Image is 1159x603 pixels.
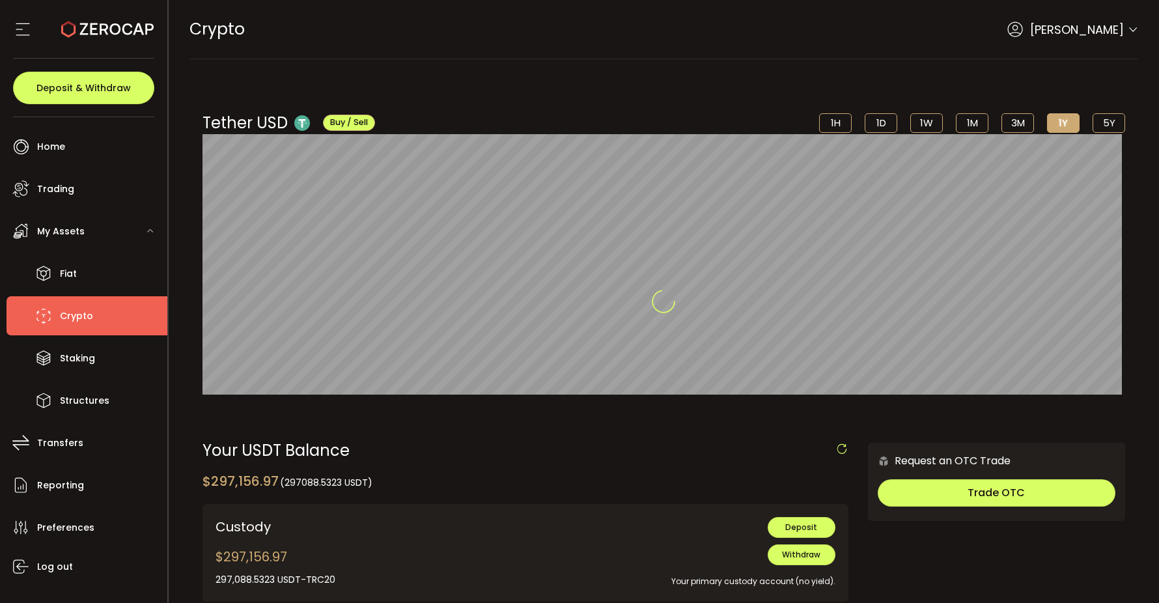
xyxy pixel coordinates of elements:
span: Fiat [60,264,77,283]
span: My Assets [37,222,85,241]
span: Crypto [60,307,93,326]
span: Reporting [37,476,84,495]
span: Transfers [37,434,83,453]
span: Staking [60,349,95,368]
span: Preferences [37,518,94,537]
span: Home [37,137,65,156]
button: Deposit & Withdraw [13,72,154,104]
span: Deposit & Withdraw [36,83,131,92]
span: Trading [37,180,74,199]
span: Structures [60,391,109,410]
span: Log out [37,557,73,576]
